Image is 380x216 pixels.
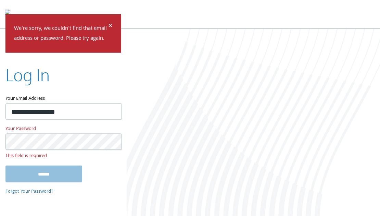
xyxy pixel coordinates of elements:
a: Forgot Your Password? [5,188,53,195]
span: × [108,20,113,33]
label: Your Password [5,125,121,133]
button: Dismiss alert [108,23,113,31]
img: todyl-logo-dark.svg [5,7,10,21]
small: This field is required [5,152,121,160]
p: We're sorry, we couldn't find that email address or password. Please try again. [14,24,107,44]
h2: Log In [5,63,50,86]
